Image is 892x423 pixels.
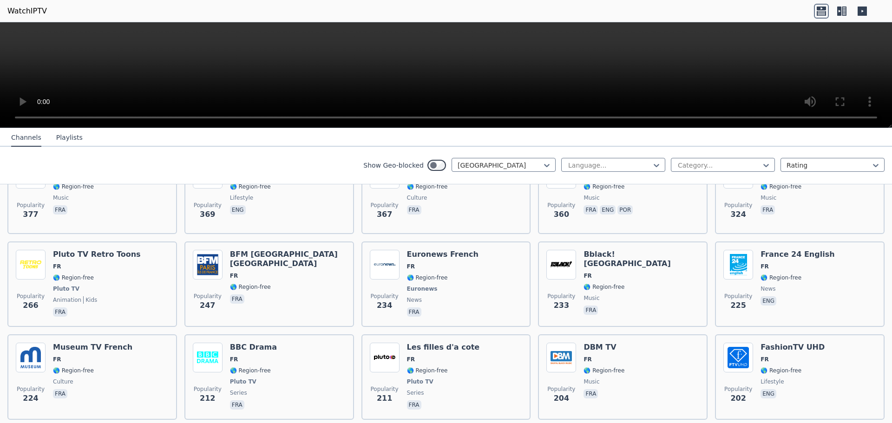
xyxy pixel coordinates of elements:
span: music [584,378,599,385]
span: Popularity [17,293,45,300]
span: news [407,296,422,304]
p: fra [584,306,598,315]
button: Channels [11,129,41,147]
span: 🌎 Region-free [230,367,271,374]
span: 234 [377,300,392,311]
span: 377 [23,209,38,220]
span: series [407,389,424,397]
p: fra [53,205,67,215]
span: music [53,194,69,202]
span: Popularity [17,385,45,393]
span: 369 [200,209,215,220]
span: Popularity [194,202,222,209]
span: Pluto TV [230,378,256,385]
p: fra [761,205,775,215]
p: fra [584,205,598,215]
span: 🌎 Region-free [761,367,801,374]
img: France 24 English [723,250,753,280]
span: Popularity [17,202,45,209]
span: music [584,194,599,202]
span: 🌎 Region-free [407,183,448,190]
span: culture [407,194,427,202]
span: Popularity [194,385,222,393]
span: Popularity [724,293,752,300]
span: Popularity [547,202,575,209]
p: eng [761,389,776,398]
p: eng [230,205,246,215]
p: fra [53,389,67,398]
span: FR [407,263,415,270]
span: Popularity [194,293,222,300]
span: music [584,294,599,302]
span: Popularity [547,293,575,300]
span: 🌎 Region-free [53,367,94,374]
span: FR [584,356,591,363]
img: Les filles d'a cote [370,343,400,372]
h6: DBM TV [584,343,624,352]
span: 🌎 Region-free [230,183,271,190]
span: news [761,285,775,293]
span: 202 [730,393,746,404]
span: Pluto TV [407,378,433,385]
h6: FashionTV UHD [761,343,825,352]
span: 233 [554,300,569,311]
p: fra [230,294,244,304]
span: FR [407,356,415,363]
span: 🌎 Region-free [230,283,271,291]
img: Pluto TV Retro Toons [16,250,46,280]
h6: Pluto TV Retro Toons [53,250,141,259]
span: music [761,194,776,202]
img: Bblack! Africa [546,250,576,280]
span: 367 [377,209,392,220]
span: 225 [730,300,746,311]
span: 224 [23,393,38,404]
span: FR [230,356,238,363]
span: 🌎 Region-free [761,274,801,281]
span: Euronews [407,285,438,293]
span: 🌎 Region-free [761,183,801,190]
span: 🌎 Region-free [584,183,624,190]
span: 211 [377,393,392,404]
a: WatchIPTV [7,6,47,17]
img: Museum TV French [16,343,46,372]
span: Popularity [371,202,399,209]
img: Euronews French [370,250,400,280]
span: 247 [200,300,215,311]
p: eng [600,205,616,215]
h6: BBC Drama [230,343,277,352]
span: 360 [554,209,569,220]
p: por [617,205,633,215]
span: 266 [23,300,38,311]
span: 212 [200,393,215,404]
span: series [230,389,247,397]
span: 204 [554,393,569,404]
span: 🌎 Region-free [407,367,448,374]
h6: BFM [GEOGRAPHIC_DATA] [GEOGRAPHIC_DATA] [230,250,346,268]
span: 🌎 Region-free [584,283,624,291]
span: 324 [730,209,746,220]
span: kids [83,296,97,304]
p: fra [53,307,67,317]
span: animation [53,296,81,304]
h6: Les filles d'a cote [407,343,480,352]
p: fra [407,400,421,410]
span: FR [761,356,768,363]
span: Popularity [371,293,399,300]
p: fra [230,400,244,410]
img: FashionTV UHD [723,343,753,372]
span: 🌎 Region-free [407,274,448,281]
span: Popularity [724,202,752,209]
img: BBC Drama [193,343,223,372]
span: Pluto TV [53,285,79,293]
p: fra [584,389,598,398]
span: Popularity [724,385,752,393]
p: fra [407,205,421,215]
span: 🌎 Region-free [584,367,624,374]
span: FR [53,263,61,270]
button: Playlists [56,129,83,147]
label: Show Geo-blocked [363,161,424,170]
img: DBM TV [546,343,576,372]
span: FR [53,356,61,363]
span: 🌎 Region-free [53,274,94,281]
span: 🌎 Region-free [53,183,94,190]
